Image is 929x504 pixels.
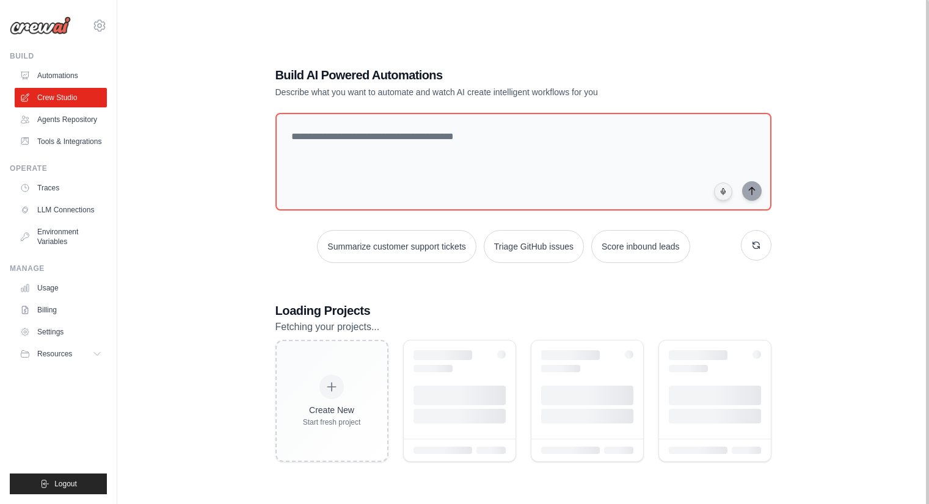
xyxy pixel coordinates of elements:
span: Logout [54,479,77,489]
button: Resources [15,344,107,364]
button: Get new suggestions [741,230,771,261]
span: Resources [37,349,72,359]
button: Summarize customer support tickets [317,230,476,263]
a: Environment Variables [15,222,107,251]
a: Agents Repository [15,110,107,129]
a: Settings [15,322,107,342]
a: Tools & Integrations [15,132,107,151]
div: Create New [303,404,361,416]
a: LLM Connections [15,200,107,220]
button: Score inbound leads [591,230,690,263]
a: Usage [15,278,107,298]
a: Traces [15,178,107,198]
div: Manage [10,264,107,273]
h1: Build AI Powered Automations [275,67,686,84]
h3: Loading Projects [275,302,771,319]
a: Automations [15,66,107,85]
button: Triage GitHub issues [484,230,584,263]
div: Start fresh project [303,417,361,427]
div: Build [10,51,107,61]
p: Fetching your projects... [275,319,771,335]
p: Describe what you want to automate and watch AI create intelligent workflows for you [275,86,686,98]
div: Operate [10,164,107,173]
a: Crew Studio [15,88,107,107]
a: Billing [15,300,107,320]
img: Logo [10,16,71,35]
button: Click to speak your automation idea [714,182,732,201]
button: Logout [10,473,107,494]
